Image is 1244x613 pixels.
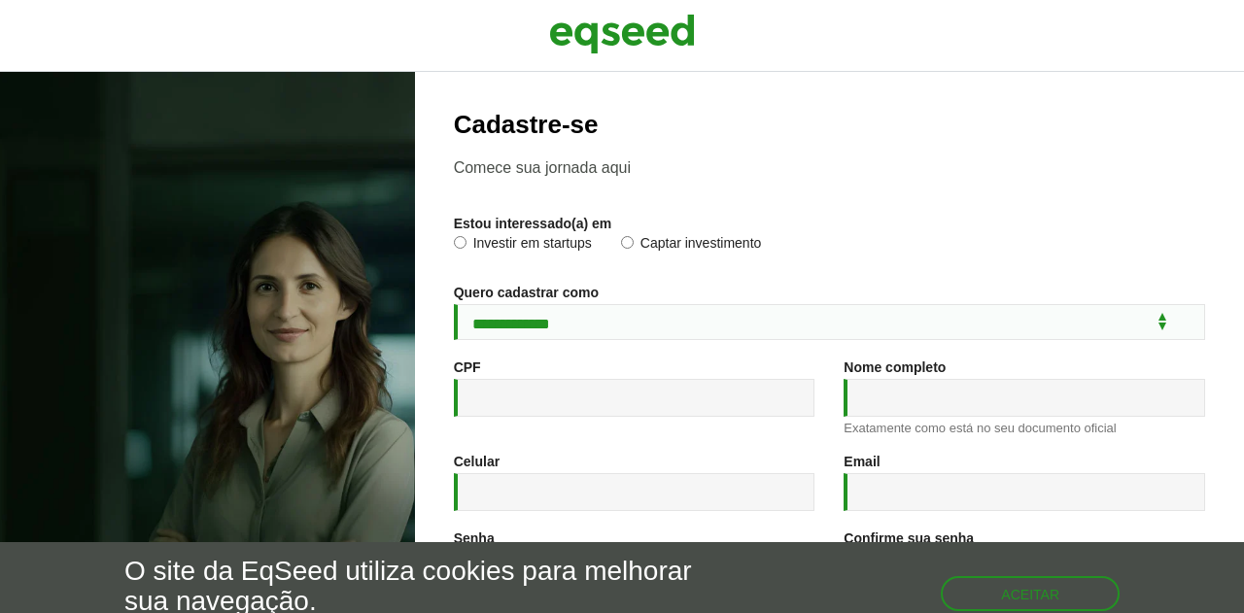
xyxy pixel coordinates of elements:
[621,236,634,249] input: Captar investimento
[621,236,762,255] label: Captar investimento
[549,10,695,58] img: EqSeed Logo
[454,236,592,255] label: Investir em startups
[454,531,495,545] label: Senha
[454,111,1205,139] h2: Cadastre-se
[844,360,946,374] label: Nome completo
[454,286,599,299] label: Quero cadastrar como
[844,455,880,468] label: Email
[454,217,612,230] label: Estou interessado(a) em
[454,236,466,249] input: Investir em startups
[844,531,974,545] label: Confirme sua senha
[454,360,481,374] label: CPF
[454,455,500,468] label: Celular
[454,158,1205,177] p: Comece sua jornada aqui
[941,576,1120,611] button: Aceitar
[844,422,1205,434] div: Exatamente como está no seu documento oficial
